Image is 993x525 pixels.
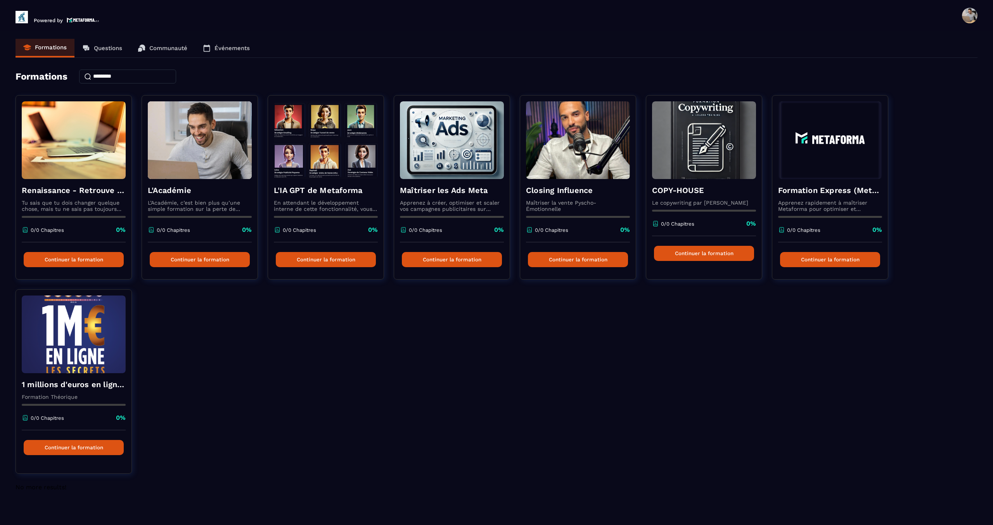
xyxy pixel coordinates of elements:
[402,252,502,267] button: Continuer la formation
[652,185,756,196] h4: COPY-HOUSE
[274,101,378,179] img: formation-background
[34,17,63,23] p: Powered by
[520,95,646,289] a: formation-backgroundClosing InfluenceMaîtriser la vente Pyscho-Émotionnelle0/0 Chapitres0%Continu...
[94,45,122,52] p: Questions
[22,101,126,179] img: formation-background
[22,185,126,196] h4: Renaissance - Retrouve Ton Corps et Ta Confiance
[526,185,630,196] h4: Closing Influence
[746,219,756,228] p: 0%
[646,95,772,289] a: formation-backgroundCOPY-HOUSELe copywriting par [PERSON_NAME]0/0 Chapitres0%Continuer la formation
[400,185,504,196] h4: Maîtriser les Ads Meta
[215,45,250,52] p: Événements
[150,252,250,267] button: Continuer la formation
[274,185,378,196] h4: L'IA GPT de Metaforma
[276,252,376,267] button: Continuer la formation
[16,483,66,491] span: No more results!
[394,95,520,289] a: formation-backgroundMaîtriser les Ads MetaApprenez à créer, optimiser et scaler vos campagnes pub...
[31,227,64,233] p: 0/0 Chapitres
[157,227,190,233] p: 0/0 Chapitres
[654,246,754,261] button: Continuer la formation
[16,71,67,82] h4: Formations
[148,200,252,212] p: L’Académie, c’est bien plus qu’une simple formation sur la perte de poids. C’est un véritable par...
[661,221,694,227] p: 0/0 Chapitres
[148,185,252,196] h4: L'Académie
[274,200,378,212] p: En attendant le développement interne de cette fonctionnalité, vous pouvez déjà l’utiliser avec C...
[116,414,126,422] p: 0%
[242,226,252,234] p: 0%
[526,200,630,212] p: Maîtriser la vente Pyscho-Émotionnelle
[283,227,316,233] p: 0/0 Chapitres
[535,227,568,233] p: 0/0 Chapitres
[268,95,394,289] a: formation-backgroundL'IA GPT de MetaformaEn attendant le développement interne de cette fonctionn...
[772,95,898,289] a: formation-backgroundFormation Express (Metaforma)Apprenez rapidement à maîtriser Metaforma pour o...
[872,226,882,234] p: 0%
[142,95,268,289] a: formation-backgroundL'AcadémieL’Académie, c’est bien plus qu’une simple formation sur la perte de...
[22,296,126,373] img: formation-background
[24,252,124,267] button: Continuer la formation
[130,39,195,57] a: Communauté
[778,200,882,212] p: Apprenez rapidement à maîtriser Metaforma pour optimiser et automatiser votre business. 🚀
[620,226,630,234] p: 0%
[409,227,442,233] p: 0/0 Chapitres
[16,39,74,57] a: Formations
[74,39,130,57] a: Questions
[787,227,820,233] p: 0/0 Chapitres
[780,252,880,267] button: Continuer la formation
[149,45,187,52] p: Communauté
[526,101,630,179] img: formation-background
[24,440,124,455] button: Continuer la formation
[35,44,67,51] p: Formations
[368,226,378,234] p: 0%
[400,200,504,212] p: Apprenez à créer, optimiser et scaler vos campagnes publicitaires sur Facebook et Instagram.
[148,101,252,179] img: formation-background
[400,101,504,179] img: formation-background
[195,39,258,57] a: Événements
[528,252,628,267] button: Continuer la formation
[22,200,126,212] p: Tu sais que tu dois changer quelque chose, mais tu ne sais pas toujours par où commencer ? Avec R...
[31,415,64,421] p: 0/0 Chapitres
[16,289,142,483] a: formation-background1 millions d'euros en ligne les secretsFormation Théorique0/0 Chapitres0%Cont...
[22,394,126,400] p: Formation Théorique
[652,101,756,179] img: formation-background
[16,95,142,289] a: formation-backgroundRenaissance - Retrouve Ton Corps et Ta ConfianceTu sais que tu dois changer q...
[494,226,504,234] p: 0%
[778,101,882,179] img: formation-background
[67,17,99,23] img: logo
[16,11,28,23] img: logo-branding
[778,185,882,196] h4: Formation Express (Metaforma)
[116,226,126,234] p: 0%
[22,379,126,390] h4: 1 millions d'euros en ligne les secrets
[652,200,756,206] p: Le copywriting par [PERSON_NAME]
